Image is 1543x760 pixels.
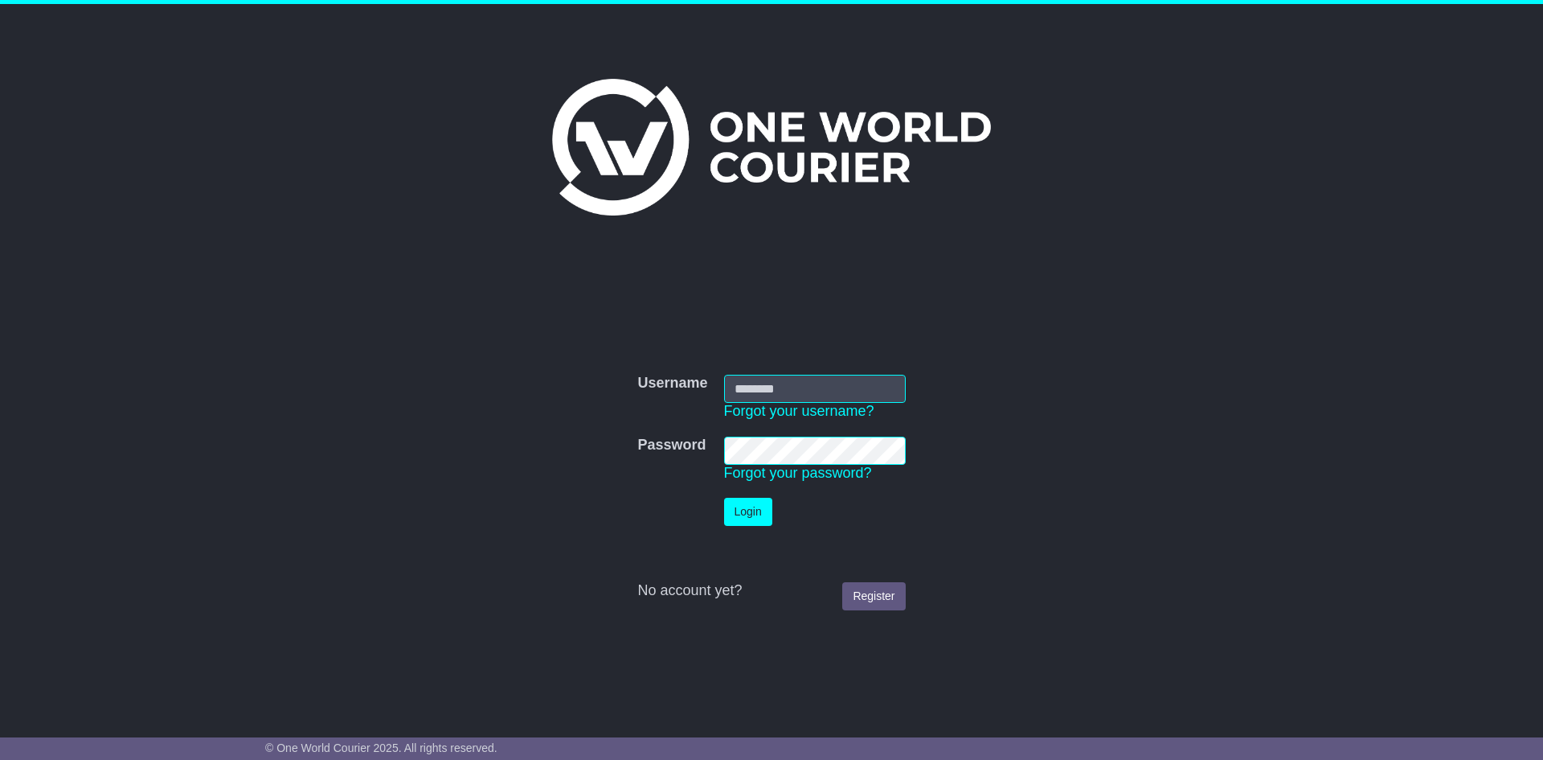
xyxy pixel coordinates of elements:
a: Forgot your username? [724,403,874,419]
button: Login [724,498,772,526]
div: No account yet? [637,582,905,600]
a: Register [842,582,905,610]
span: © One World Courier 2025. All rights reserved. [265,742,497,754]
label: Password [637,437,706,454]
label: Username [637,375,707,392]
img: One World [552,79,991,216]
a: Forgot your password? [724,465,872,481]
